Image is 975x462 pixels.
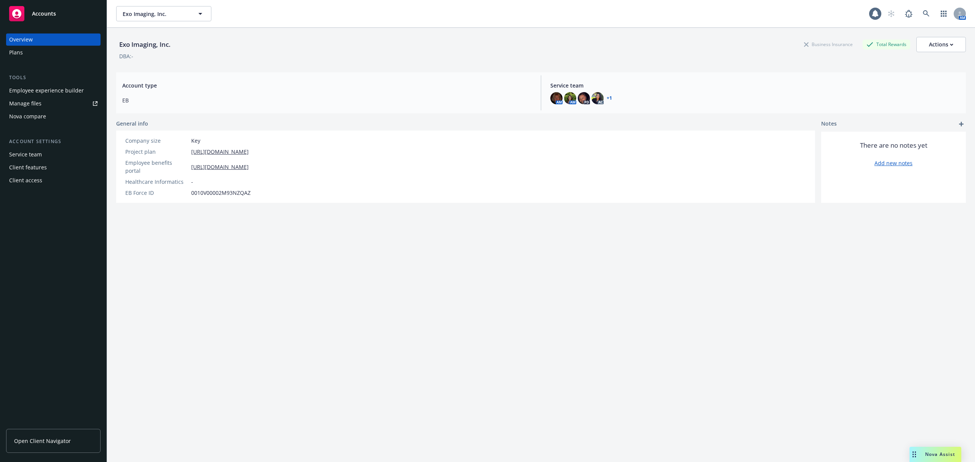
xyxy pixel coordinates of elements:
span: - [191,178,193,186]
div: Company size [125,137,188,145]
img: photo [591,92,604,104]
span: General info [116,119,148,127]
div: Tools [6,74,101,81]
a: Service team [6,148,101,161]
span: Key [191,137,200,145]
a: Switch app [936,6,951,21]
div: EB Force ID [125,189,188,197]
span: Nova Assist [925,451,955,457]
span: There are no notes yet [860,141,927,150]
a: +1 [607,96,612,100]
div: Client features [9,161,47,174]
a: Search [919,6,934,21]
span: 0010V00002M93NZQAZ [191,189,251,197]
span: Service team [550,81,960,89]
button: Nova Assist [909,447,961,462]
a: Add new notes [874,159,913,167]
a: Overview [6,33,101,46]
a: Plans [6,46,101,59]
div: Exo Imaging, Inc. [116,40,174,49]
div: Manage files [9,97,42,110]
span: Account type [122,81,532,89]
div: Drag to move [909,447,919,462]
div: Business Insurance [800,40,857,49]
span: Notes [821,119,837,129]
a: [URL][DOMAIN_NAME] [191,148,249,156]
div: Employee experience builder [9,84,84,97]
a: Report a Bug [901,6,916,21]
a: Accounts [6,3,101,24]
a: [URL][DOMAIN_NAME] [191,163,249,171]
div: Healthcare Informatics [125,178,188,186]
div: Employee benefits portal [125,159,188,175]
span: Accounts [32,11,56,17]
a: Nova compare [6,110,101,123]
a: Start snowing [884,6,899,21]
a: Employee experience builder [6,84,101,97]
div: Total Rewards [863,40,910,49]
button: Actions [916,37,966,52]
img: photo [578,92,590,104]
span: EB [122,96,532,104]
div: Nova compare [9,110,46,123]
button: Exo Imaging, Inc. [116,6,211,21]
span: Open Client Navigator [14,437,71,445]
img: photo [550,92,563,104]
img: photo [564,92,576,104]
a: Client access [6,174,101,186]
div: Plans [9,46,23,59]
div: Actions [929,37,953,52]
div: Overview [9,33,33,46]
div: Service team [9,148,42,161]
div: Account settings [6,138,101,145]
a: Manage files [6,97,101,110]
div: Client access [9,174,42,186]
a: Client features [6,161,101,174]
div: DBA: - [119,52,133,60]
div: Project plan [125,148,188,156]
a: add [957,119,966,129]
span: Exo Imaging, Inc. [123,10,189,18]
